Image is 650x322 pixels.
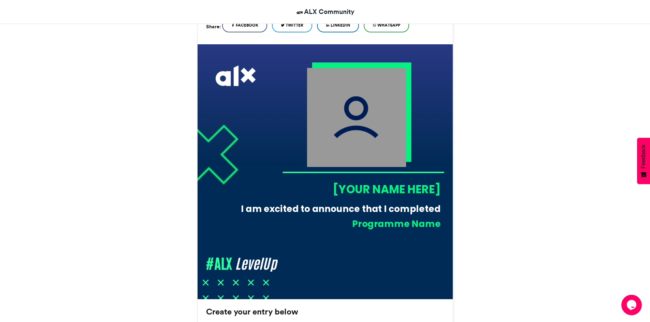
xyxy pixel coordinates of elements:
[272,19,312,32] a: Twitter
[295,8,304,17] img: ALX Community
[331,22,350,28] span: LinkedIn
[222,19,267,32] a: Facebook
[282,181,440,197] div: [YOUR NAME HERE]
[198,44,453,299] img: Background
[206,308,444,316] h3: Create your entry below
[317,19,359,32] a: LinkedIn
[236,22,258,28] span: Facebook
[637,138,650,184] button: Feedback - Show survey
[640,144,647,168] span: Feedback
[307,68,406,167] img: user_filled.png
[295,7,355,17] a: ALX Community
[377,22,400,28] span: WhatsApp
[206,22,221,31] h5: Share:
[245,217,440,230] div: Programme Name
[364,19,409,32] a: WhatsApp
[621,295,643,315] iframe: chat widget
[286,22,303,28] span: Twitter
[235,202,440,215] div: I am excited to announce that I completed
